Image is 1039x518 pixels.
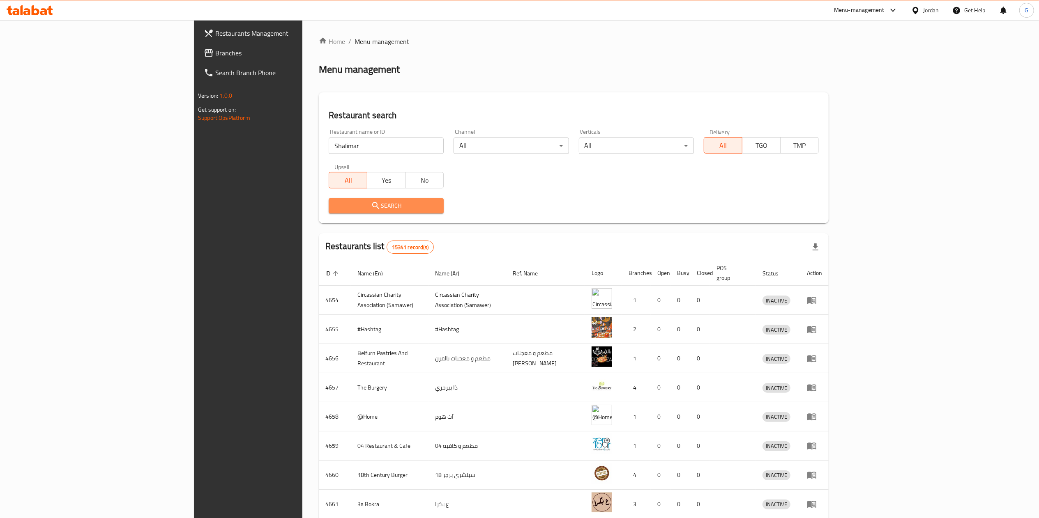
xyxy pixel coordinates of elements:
[710,129,730,135] label: Delivery
[806,237,825,257] div: Export file
[1025,6,1028,15] span: G
[579,138,694,154] div: All
[622,373,651,402] td: 4
[622,344,651,373] td: 1
[351,373,429,402] td: The Burgery
[622,431,651,461] td: 1
[219,90,232,101] span: 1.0.0
[592,463,612,484] img: 18th Century Burger
[585,261,622,286] th: Logo
[651,261,670,286] th: Open
[351,286,429,315] td: ​Circassian ​Charity ​Association​ (Samawer)
[807,383,822,392] div: Menu
[355,37,409,46] span: Menu management
[351,431,429,461] td: 04 Restaurant & Cafe
[651,373,670,402] td: 0
[215,28,361,38] span: Restaurants Management
[592,492,612,513] img: 3a Bokra
[197,63,367,83] a: Search Branch Phone
[807,499,822,509] div: Menu
[763,354,790,364] span: INACTIVE
[670,373,690,402] td: 0
[622,286,651,315] td: 1
[651,431,670,461] td: 0
[651,315,670,344] td: 0
[763,500,790,509] div: INACTIVE
[387,241,434,254] div: Total records count
[429,344,506,373] td: مطعم و معجنات بالفرن
[807,470,822,480] div: Menu
[198,112,250,123] a: Support.OpsPlatform
[670,261,690,286] th: Busy
[622,461,651,490] td: 4
[592,346,612,367] img: Belfurn Pastries And Restaurant
[198,90,218,101] span: Version:
[592,288,612,309] img: ​Circassian ​Charity ​Association​ (Samawer)
[763,383,790,393] div: INACTIVE
[651,286,670,315] td: 0
[429,286,506,315] td: ​Circassian ​Charity ​Association​ (Samawer)
[197,23,367,43] a: Restaurants Management
[513,268,548,278] span: Ref. Name
[329,138,444,154] input: Search for restaurant name or ID..
[429,461,506,490] td: 18 سينشري برجر
[651,402,670,431] td: 0
[329,172,367,188] button: All
[335,201,437,211] span: Search
[670,344,690,373] td: 0
[334,164,350,170] label: Upsell
[329,109,819,121] h2: Restaurant search
[834,5,885,15] div: Menu-management
[435,268,470,278] span: Name (Ar)
[670,402,690,431] td: 0
[357,268,394,278] span: Name (En)
[351,315,429,344] td: #Hashtag
[704,137,742,154] button: All
[800,261,829,286] th: Action
[690,461,710,490] td: 0
[670,461,690,490] td: 0
[690,315,710,344] td: 0
[197,43,367,63] a: Branches
[690,373,710,402] td: 0
[746,140,777,151] span: TGO
[780,137,819,154] button: TMP
[592,434,612,454] img: 04 Restaurant & Cafe
[429,431,506,461] td: مطعم و كافيه 04
[215,48,361,58] span: Branches
[670,315,690,344] td: 0
[409,174,440,186] span: No
[763,268,789,278] span: Status
[215,68,361,78] span: Search Branch Phone
[690,402,710,431] td: 0
[690,431,710,461] td: 0
[763,470,790,480] span: INACTIVE
[454,138,569,154] div: All
[429,315,506,344] td: #Hashtag
[716,263,746,283] span: POS group
[198,104,236,115] span: Get support on:
[807,441,822,451] div: Menu
[763,296,790,305] div: INACTIVE
[332,174,364,186] span: All
[763,441,790,451] span: INACTIVE
[807,324,822,334] div: Menu
[506,344,585,373] td: مطعم و معجنات [PERSON_NAME]
[784,140,816,151] span: TMP
[651,344,670,373] td: 0
[763,412,790,422] div: INACTIVE
[742,137,781,154] button: TGO
[351,461,429,490] td: 18th Century Burger
[690,261,710,286] th: Closed
[387,243,433,251] span: 15341 record(s)
[592,317,612,338] img: #Hashtag
[429,402,506,431] td: آت هوم
[367,172,405,188] button: Yes
[592,376,612,396] img: The Burgery
[807,353,822,363] div: Menu
[622,261,651,286] th: Branches
[807,295,822,305] div: Menu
